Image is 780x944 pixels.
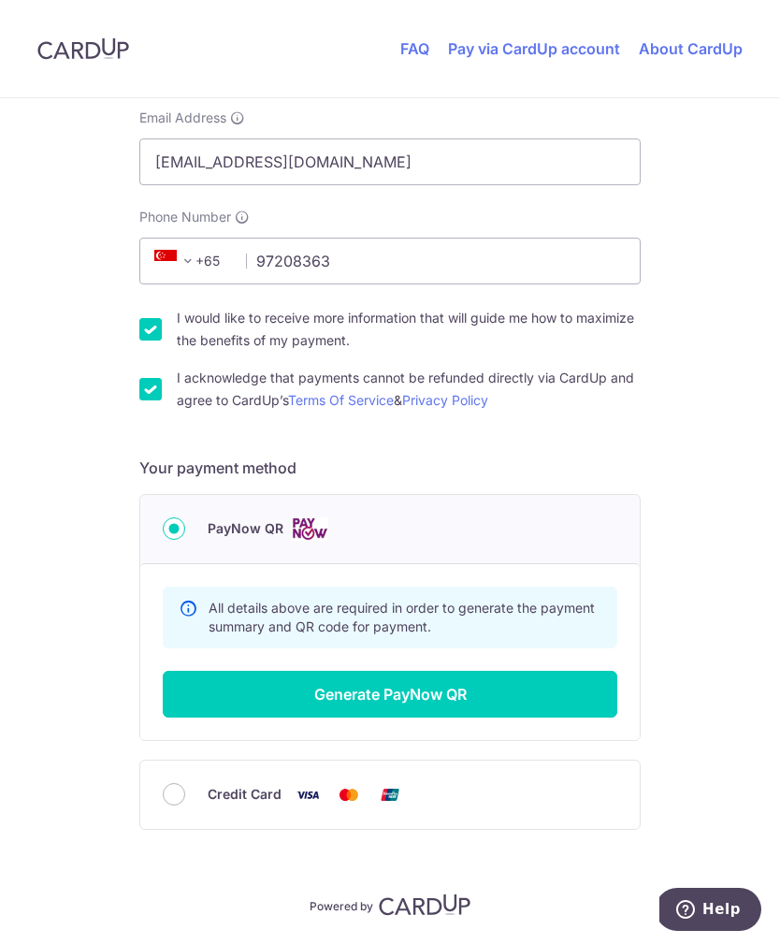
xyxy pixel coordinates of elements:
iframe: Opens a widget where you can find more information [659,888,761,935]
a: Terms Of Service [288,392,394,408]
div: Credit Card Visa Mastercard Union Pay [163,783,617,806]
img: CardUp [37,37,129,60]
a: Pay via CardUp account [448,39,620,58]
span: +65 [149,250,233,272]
p: Powered by [310,895,373,914]
img: Visa [289,783,326,806]
div: PayNow QR Cards logo [163,517,617,541]
span: Email Address [139,109,226,127]
span: PayNow QR [208,517,283,540]
span: +65 [154,250,199,272]
a: About CardUp [639,39,743,58]
span: Phone Number [139,208,231,226]
span: Credit Card [208,783,282,806]
img: Cards logo [291,517,328,541]
h5: Your payment method [139,457,641,479]
a: FAQ [400,39,429,58]
img: CardUp [379,893,470,916]
button: Generate PayNow QR [163,671,617,718]
input: Email address [139,138,641,185]
img: Mastercard [330,783,368,806]
a: Privacy Policy [402,392,488,408]
img: Union Pay [371,783,409,806]
span: All details above are required in order to generate the payment summary and QR code for payment. [209,600,595,634]
label: I would like to receive more information that will guide me how to maximize the benefits of my pa... [177,307,641,352]
label: I acknowledge that payments cannot be refunded directly via CardUp and agree to CardUp’s & [177,367,641,412]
